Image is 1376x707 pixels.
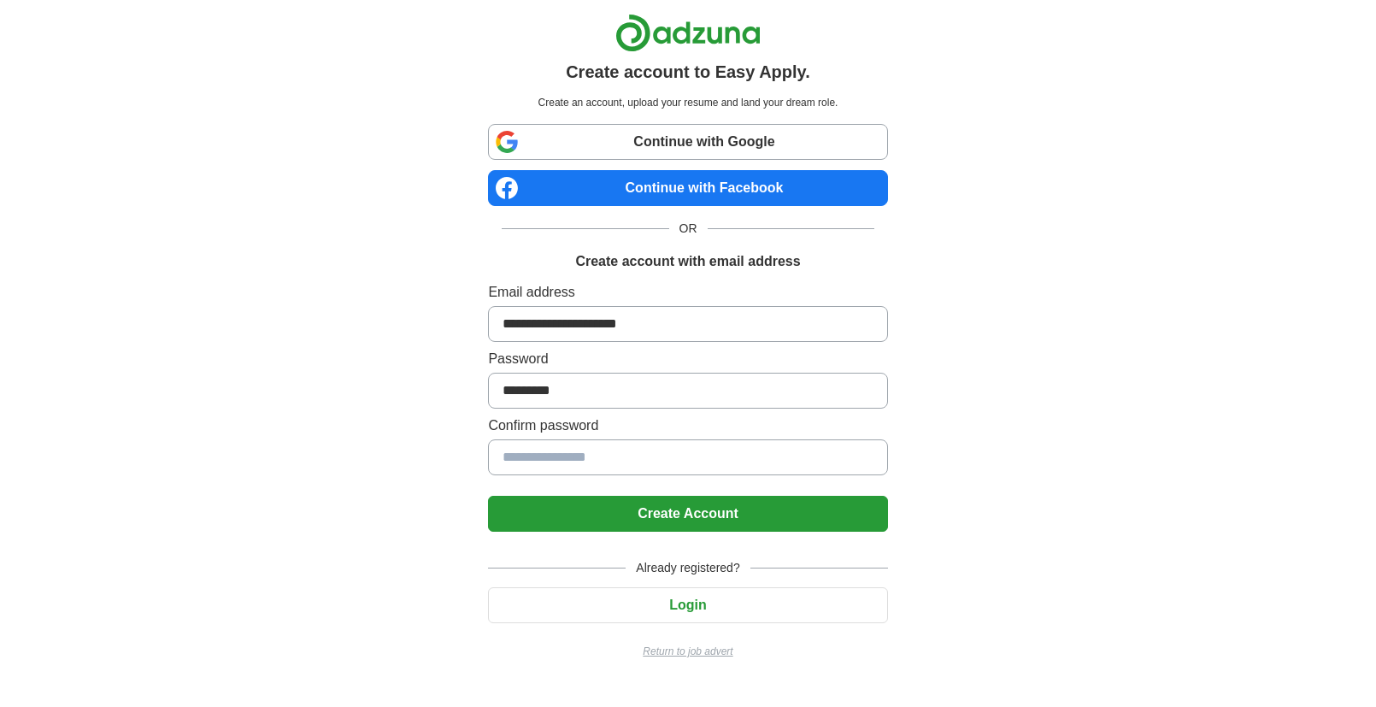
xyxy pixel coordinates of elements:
[488,644,887,659] a: Return to job advert
[488,170,887,206] a: Continue with Facebook
[488,415,887,436] label: Confirm password
[575,251,800,272] h1: Create account with email address
[626,559,750,577] span: Already registered?
[488,282,887,303] label: Email address
[491,95,884,110] p: Create an account, upload your resume and land your dream role.
[488,124,887,160] a: Continue with Google
[488,349,887,369] label: Password
[615,14,761,52] img: Adzuna logo
[488,496,887,532] button: Create Account
[488,598,887,612] a: Login
[566,59,810,85] h1: Create account to Easy Apply.
[488,587,887,623] button: Login
[669,220,708,238] span: OR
